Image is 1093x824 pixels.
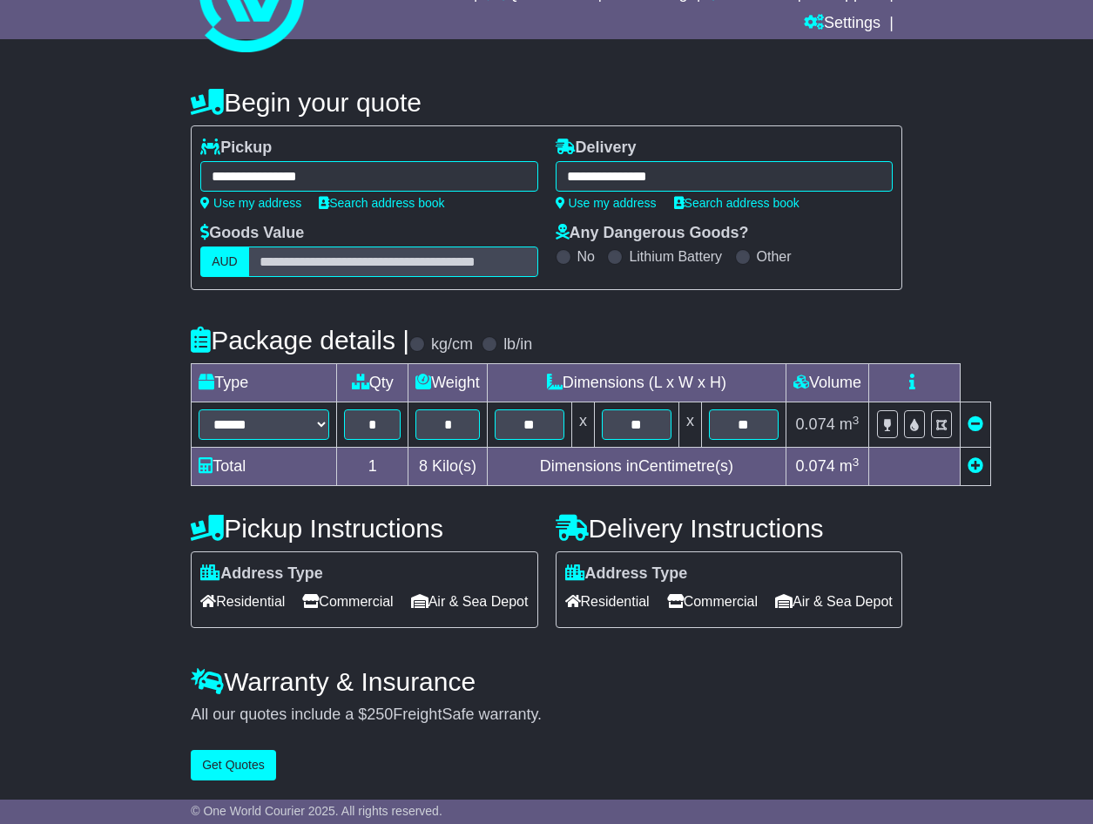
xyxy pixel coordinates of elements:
h4: Delivery Instructions [556,514,902,543]
h4: Warranty & Insurance [191,667,902,696]
span: Residential [565,588,650,615]
h4: Pickup Instructions [191,514,537,543]
span: 8 [419,457,428,475]
td: Qty [337,364,408,402]
label: Delivery [556,138,637,158]
span: 250 [367,706,393,723]
td: x [678,402,701,448]
td: Total [192,448,337,486]
td: Weight [408,364,488,402]
span: 0.074 [796,415,835,433]
span: m [840,457,860,475]
td: Dimensions in Centimetre(s) [487,448,786,486]
label: No [577,248,595,265]
a: Use my address [200,196,301,210]
td: Dimensions (L x W x H) [487,364,786,402]
td: Kilo(s) [408,448,488,486]
a: Add new item [968,457,983,475]
span: Residential [200,588,285,615]
div: All our quotes include a $ FreightSafe warranty. [191,706,902,725]
td: Type [192,364,337,402]
label: Address Type [565,564,688,584]
a: Remove this item [968,415,983,433]
a: Settings [804,10,880,39]
label: Goods Value [200,224,304,243]
label: Pickup [200,138,272,158]
label: AUD [200,247,249,277]
a: Search address book [319,196,444,210]
td: Volume [786,364,868,402]
label: Address Type [200,564,323,584]
label: Other [757,248,792,265]
span: Air & Sea Depot [775,588,893,615]
label: lb/in [503,335,532,355]
h4: Begin your quote [191,88,902,117]
sup: 3 [853,456,860,469]
sup: 3 [853,414,860,427]
td: x [571,402,594,448]
a: Search address book [674,196,800,210]
h4: Package details | [191,326,409,355]
td: 1 [337,448,408,486]
button: Get Quotes [191,750,276,780]
span: m [840,415,860,433]
a: Use my address [556,196,657,210]
span: © One World Courier 2025. All rights reserved. [191,804,442,818]
span: Commercial [667,588,758,615]
label: Any Dangerous Goods? [556,224,749,243]
span: 0.074 [796,457,835,475]
label: Lithium Battery [629,248,722,265]
label: kg/cm [431,335,473,355]
span: Air & Sea Depot [411,588,529,615]
span: Commercial [302,588,393,615]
